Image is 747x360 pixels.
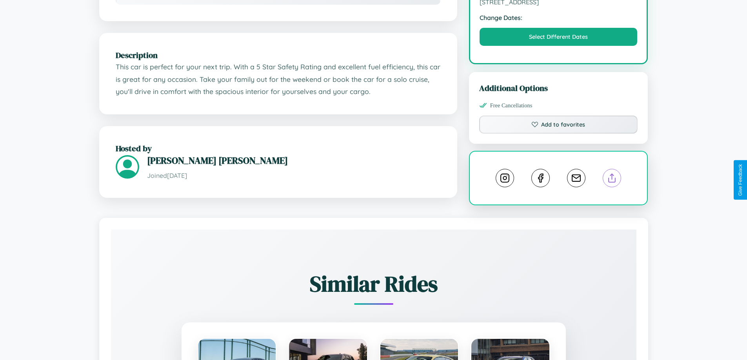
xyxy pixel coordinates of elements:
h2: Hosted by [116,143,441,154]
h3: Additional Options [479,82,638,94]
div: Give Feedback [738,164,743,196]
button: Add to favorites [479,116,638,134]
h2: Description [116,49,441,61]
h2: Similar Rides [138,269,609,299]
p: Joined [DATE] [147,170,441,181]
button: Select Different Dates [480,28,638,46]
p: This car is perfect for your next trip. With a 5 Star Safety Rating and excellent fuel efficiency... [116,61,441,98]
span: Free Cancellations [490,102,533,109]
strong: Change Dates: [480,14,638,22]
h3: [PERSON_NAME] [PERSON_NAME] [147,154,441,167]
